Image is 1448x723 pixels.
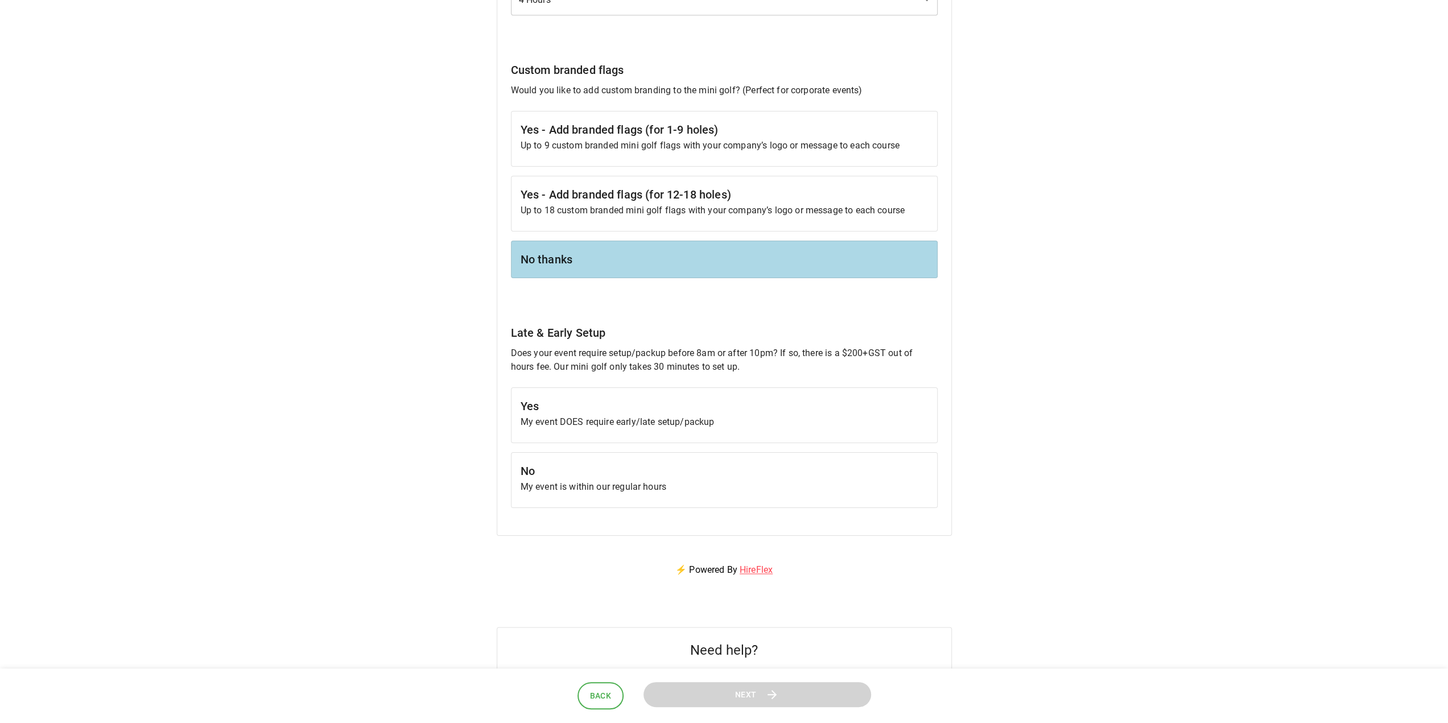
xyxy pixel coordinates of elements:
[662,550,786,590] p: ⚡ Powered By
[511,346,938,374] p: Does your event require setup/packup before 8am or after 10pm? If so, there is a $200+GST out of ...
[690,641,758,659] h5: Need help?
[590,689,612,703] span: Back
[521,121,928,139] h6: Yes - Add branded flags (for 1-9 holes)
[521,185,928,204] h6: Yes - Add branded flags (for 12-18 holes)
[511,324,938,342] h6: Late & Early Setup
[521,139,928,152] p: Up to 9 custom branded mini golf flags with your company’s logo or message to each course
[511,84,938,97] p: Would you like to add custom branding to the mini golf? (Perfect for corporate events)
[521,462,928,480] h6: No
[521,204,928,217] p: Up to 18 custom branded mini golf flags with your company’s logo or message to each course
[577,682,624,710] button: Back
[521,480,928,494] p: My event is within our regular hours
[521,415,928,429] p: My event DOES require early/late setup/packup
[643,682,871,708] button: Next
[740,564,773,575] a: HireFlex
[735,688,757,702] span: Next
[521,250,928,268] h6: No thanks
[511,61,938,79] h6: Custom branded flags
[521,397,928,415] h6: Yes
